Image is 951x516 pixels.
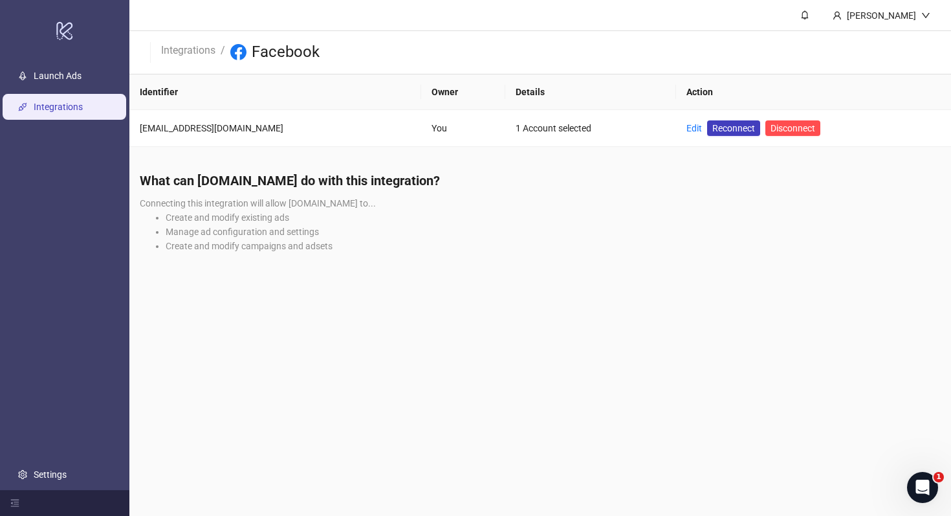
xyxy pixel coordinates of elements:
[34,469,67,480] a: Settings
[140,172,941,190] h4: What can [DOMAIN_NAME] do with this integration?
[140,198,376,208] span: Connecting this integration will allow [DOMAIN_NAME] to...
[934,472,944,482] span: 1
[676,74,951,110] th: Action
[221,42,225,63] li: /
[921,11,930,20] span: down
[158,42,218,56] a: Integrations
[712,121,755,135] span: Reconnect
[421,74,505,110] th: Owner
[800,10,809,19] span: bell
[765,120,820,136] button: Disconnect
[34,102,83,112] a: Integrations
[140,121,411,135] div: [EMAIL_ADDRESS][DOMAIN_NAME]
[707,120,760,136] a: Reconnect
[166,225,941,239] li: Manage ad configuration and settings
[10,499,19,508] span: menu-fold
[252,42,320,63] h3: Facebook
[432,121,495,135] div: You
[34,71,82,81] a: Launch Ads
[505,74,677,110] th: Details
[516,121,666,135] div: 1 Account selected
[129,74,421,110] th: Identifier
[771,123,815,133] span: Disconnect
[166,210,941,225] li: Create and modify existing ads
[166,239,941,253] li: Create and modify campaigns and adsets
[907,472,938,503] iframe: Intercom live chat
[842,8,921,23] div: [PERSON_NAME]
[686,123,702,133] a: Edit
[833,11,842,20] span: user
